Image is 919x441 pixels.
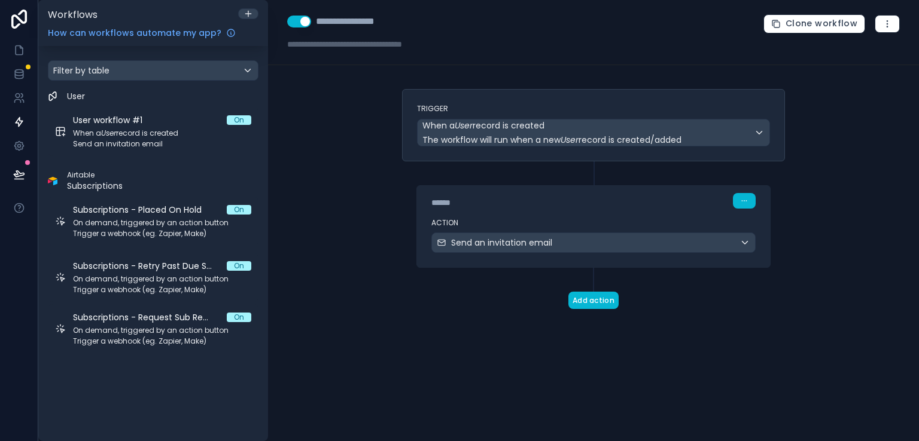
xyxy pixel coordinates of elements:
[417,119,770,146] button: When aUserrecord is createdThe workflow will run when a newUserrecord is created/added
[431,232,756,253] button: Send an invitation email
[48,27,221,39] span: How can workflows automate my app?
[422,134,681,146] span: The workflow will run when a new record is created/added
[786,19,857,29] span: Clone workflow
[48,8,98,22] span: Workflows
[431,218,756,228] label: Action
[568,292,619,309] button: Add action
[417,104,770,114] label: Trigger
[43,27,241,39] a: How can workflows automate my app?
[561,134,579,146] em: User
[763,14,865,33] button: Clone workflow
[455,120,473,131] em: User
[451,237,552,249] span: Send an invitation email
[422,120,544,131] span: When a record is created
